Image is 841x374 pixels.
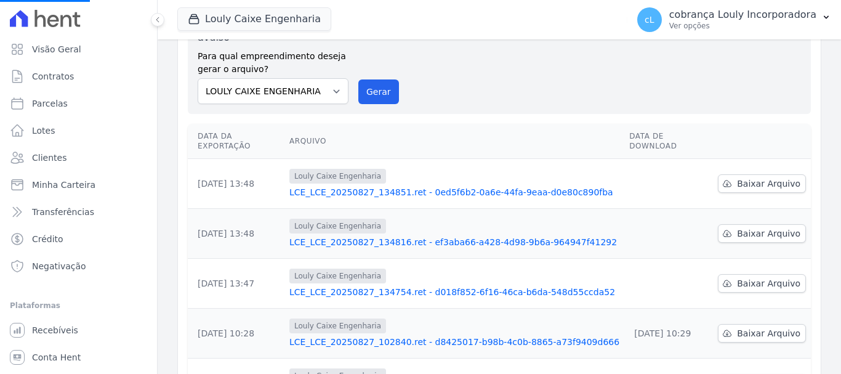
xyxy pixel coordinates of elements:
[289,269,386,283] span: Louly Caixe Engenharia
[669,9,816,21] p: cobrança Louly Incorporadora
[289,336,619,348] a: LCE_LCE_20250827_102840.ret - d8425017-b98b-4c0b-8865-a73f9409d666
[5,37,152,62] a: Visão Geral
[32,152,66,164] span: Clientes
[32,179,95,191] span: Minha Carteira
[358,79,399,104] button: Gerar
[5,173,152,197] a: Minha Carteira
[32,124,55,137] span: Lotes
[284,124,624,159] th: Arquivo
[188,309,284,359] td: [DATE] 10:28
[289,286,619,298] a: LCE_LCE_20250827_134754.ret - d018f852-6f16-46ca-b6da-548d55ccda52
[188,159,284,209] td: [DATE] 13:48
[5,345,152,370] a: Conta Hent
[188,209,284,259] td: [DATE] 13:48
[289,319,386,333] span: Louly Caixe Engenharia
[289,186,619,198] a: LCE_LCE_20250827_134851.ret - 0ed5f6b2-0a6e-44fa-9eaa-d0e80c890fba
[737,177,800,190] span: Baixar Arquivo
[624,309,713,359] td: [DATE] 10:29
[624,124,713,159] th: Data de Download
[188,124,284,159] th: Data da Exportação
[289,236,619,248] a: LCE_LCE_20250827_134816.ret - ef3aba66-a428-4d98-9b6a-964947f41292
[718,324,806,343] a: Baixar Arquivo
[5,200,152,224] a: Transferências
[32,206,94,218] span: Transferências
[32,351,81,364] span: Conta Hent
[32,97,68,110] span: Parcelas
[718,224,806,243] a: Baixar Arquivo
[5,318,152,343] a: Recebíveis
[5,118,152,143] a: Lotes
[5,145,152,170] a: Clientes
[645,15,654,24] span: cL
[5,91,152,116] a: Parcelas
[718,274,806,293] a: Baixar Arquivo
[32,233,63,245] span: Crédito
[737,277,800,290] span: Baixar Arquivo
[627,2,841,37] button: cL cobrança Louly Incorporadora Ver opções
[32,70,74,83] span: Contratos
[289,219,386,234] span: Louly Caixe Engenharia
[32,324,78,336] span: Recebíveis
[718,174,806,193] a: Baixar Arquivo
[5,254,152,278] a: Negativação
[5,227,152,251] a: Crédito
[198,45,348,76] label: Para qual empreendimento deseja gerar o arquivo?
[5,64,152,89] a: Contratos
[177,7,331,31] button: Louly Caixe Engenharia
[669,21,816,31] p: Ver opções
[188,259,284,309] td: [DATE] 13:47
[737,327,800,339] span: Baixar Arquivo
[289,169,386,184] span: Louly Caixe Engenharia
[32,43,81,55] span: Visão Geral
[32,260,86,272] span: Negativação
[737,227,800,240] span: Baixar Arquivo
[10,298,147,313] div: Plataformas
